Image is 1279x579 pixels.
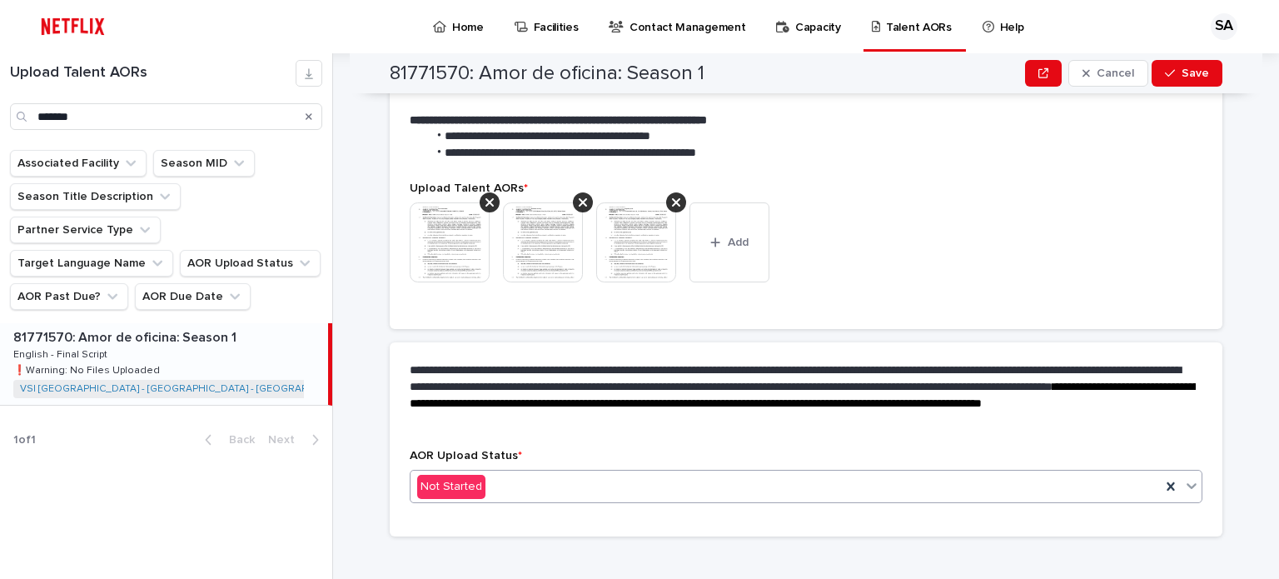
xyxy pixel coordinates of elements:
[689,202,769,282] button: Add
[1152,60,1222,87] button: Save
[219,434,255,446] span: Back
[417,475,485,499] div: Not Started
[153,150,255,177] button: Season MID
[410,182,528,194] span: Upload Talent AORs
[10,250,173,277] button: Target Language Name
[1068,60,1148,87] button: Cancel
[1211,13,1237,40] div: SA
[410,450,522,462] span: AOR Upload Status
[10,103,322,130] input: Search
[192,432,261,447] button: Back
[180,250,321,277] button: AOR Upload Status
[10,217,161,243] button: Partner Service Type
[10,64,296,82] h1: Upload Talent AORs
[10,283,128,310] button: AOR Past Due?
[13,362,163,377] p: ❗️Warning: No Files Uploaded
[10,183,181,210] button: Season Title Description
[135,283,251,310] button: AOR Due Date
[33,10,112,43] img: ifQbXi3ZQGMSEF7WDB7W
[13,346,111,361] p: English - Final Script
[390,62,704,86] h2: 81771570: Amor de oficina: Season 1
[13,327,240,346] p: 81771570: Amor de oficina: Season 1
[10,150,147,177] button: Associated Facility
[20,383,357,395] a: VSI [GEOGRAPHIC_DATA] - [GEOGRAPHIC_DATA] - [GEOGRAPHIC_DATA]
[1182,67,1209,79] span: Save
[268,434,305,446] span: Next
[1097,67,1134,79] span: Cancel
[728,237,749,248] span: Add
[261,432,332,447] button: Next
